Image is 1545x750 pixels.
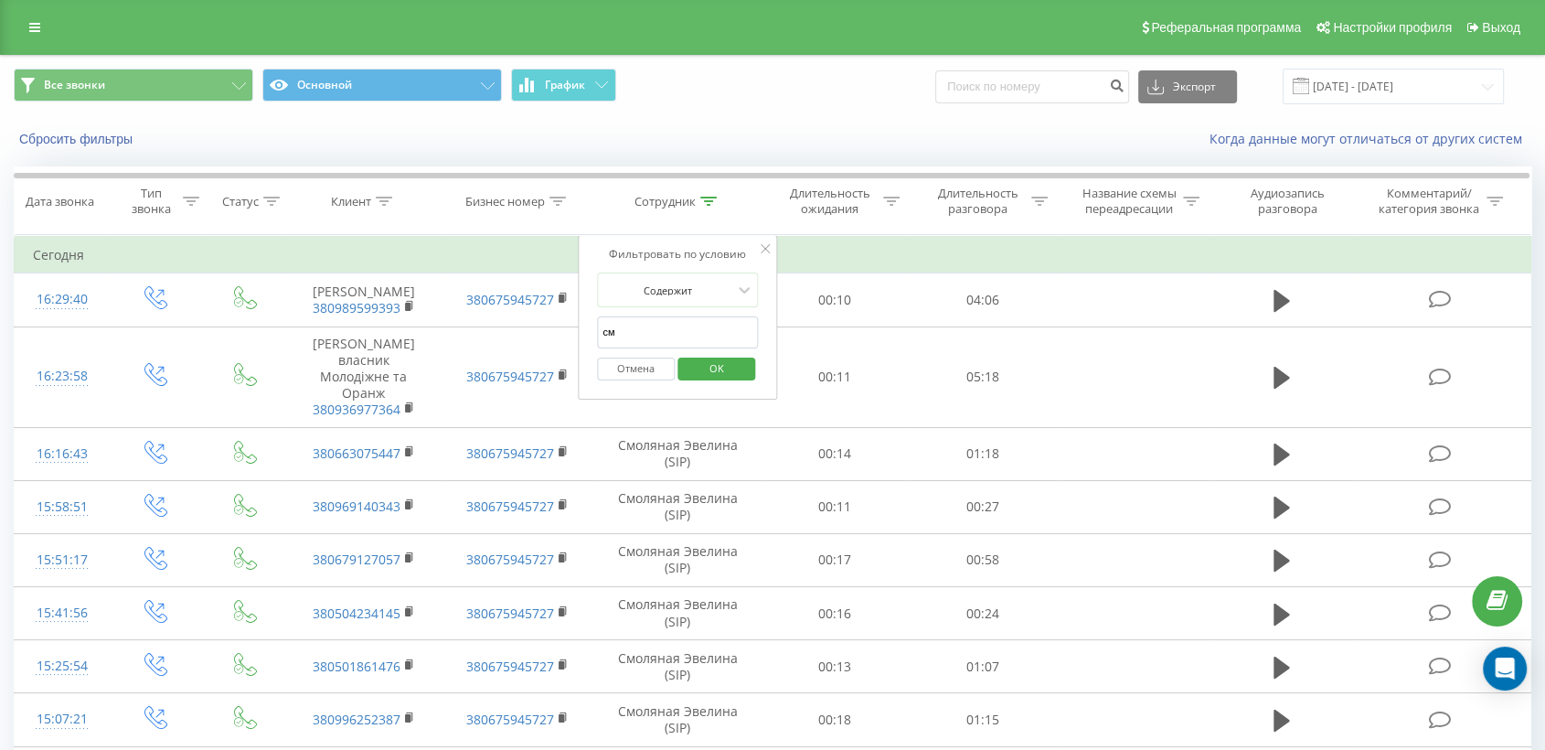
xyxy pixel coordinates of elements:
td: 00:18 [761,693,909,746]
td: 05:18 [909,327,1057,427]
a: Когда данные могут отличаться от других систем [1209,130,1531,147]
td: Сегодня [15,237,1531,273]
a: 380675945727 [466,605,554,622]
button: Сбросить фильтры [14,131,142,147]
td: Смоляная Эвелина (SIP) [594,427,760,480]
button: Основной [262,69,502,102]
td: Смоляная Эвелина (SIP) [594,693,760,746]
div: Аудиозапись разговора [1229,186,1348,217]
td: [PERSON_NAME] власник Молодіжне та Оранж [287,327,441,427]
td: Смоляная Эвелина (SIP) [594,640,760,693]
div: Название схемы переадресации [1081,186,1178,217]
a: 380989599393 [313,299,400,316]
div: Длительность ожидания [781,186,879,217]
td: 00:11 [761,480,909,533]
div: Дата звонка [26,194,94,209]
td: 00:27 [909,480,1057,533]
div: 16:29:40 [33,282,91,317]
td: [PERSON_NAME] [287,273,441,327]
td: 00:17 [761,533,909,586]
div: Клиент [331,194,371,209]
div: Длительность разговора [929,186,1027,217]
a: 380936977364 [313,401,400,418]
div: Комментарий/категория звонка [1375,186,1482,217]
input: Введите значение [597,316,758,348]
a: 380675945727 [466,711,554,728]
div: 15:07:21 [33,702,91,737]
div: 15:51:17 [33,542,91,578]
span: Реферальная программа [1151,20,1301,35]
a: 380996252387 [313,711,400,728]
button: Все звонки [14,69,253,102]
button: Отмена [597,358,675,380]
a: 380675945727 [466,498,554,515]
td: 01:18 [909,427,1057,480]
button: График [511,69,616,102]
div: Бизнес номер [465,194,545,209]
a: 380675945727 [466,368,554,385]
div: 15:41:56 [33,595,91,631]
td: 01:07 [909,640,1057,693]
span: Все звонки [44,78,105,92]
span: График [545,79,585,91]
span: Настройки профиля [1333,20,1452,35]
div: Open Intercom Messenger [1483,647,1527,691]
td: 00:16 [761,587,909,640]
span: Выход [1482,20,1520,35]
div: Статус [222,194,259,209]
a: 380501861476 [313,658,400,675]
a: 380663075447 [313,445,400,462]
td: 00:14 [761,427,909,480]
a: 380675945727 [466,291,554,308]
div: Сотрудник [634,194,696,209]
td: Смоляная Эвелина (SIP) [594,480,760,533]
td: Смоляная Эвелина (SIP) [594,587,760,640]
a: 380675945727 [466,658,554,675]
span: OK [691,354,742,382]
a: 380969140343 [313,498,400,515]
a: 380675945727 [466,445,554,462]
td: 01:15 [909,693,1057,746]
td: 00:13 [761,640,909,693]
a: 380675945727 [466,551,554,568]
button: Экспорт [1138,70,1237,103]
td: 04:06 [909,273,1057,327]
div: 15:25:54 [33,648,91,684]
a: 380679127057 [313,551,400,568]
td: 00:11 [761,327,909,427]
td: 00:58 [909,533,1057,586]
div: Фильтровать по условию [597,245,758,263]
td: 00:24 [909,587,1057,640]
div: 16:16:43 [33,436,91,472]
div: 15:58:51 [33,489,91,525]
div: 16:23:58 [33,359,91,394]
a: 380504234145 [313,605,400,622]
button: OK [677,358,755,380]
td: 00:10 [761,273,909,327]
div: Тип звонка [125,186,178,217]
td: Смоляная Эвелина (SIP) [594,533,760,586]
input: Поиск по номеру [935,70,1129,103]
